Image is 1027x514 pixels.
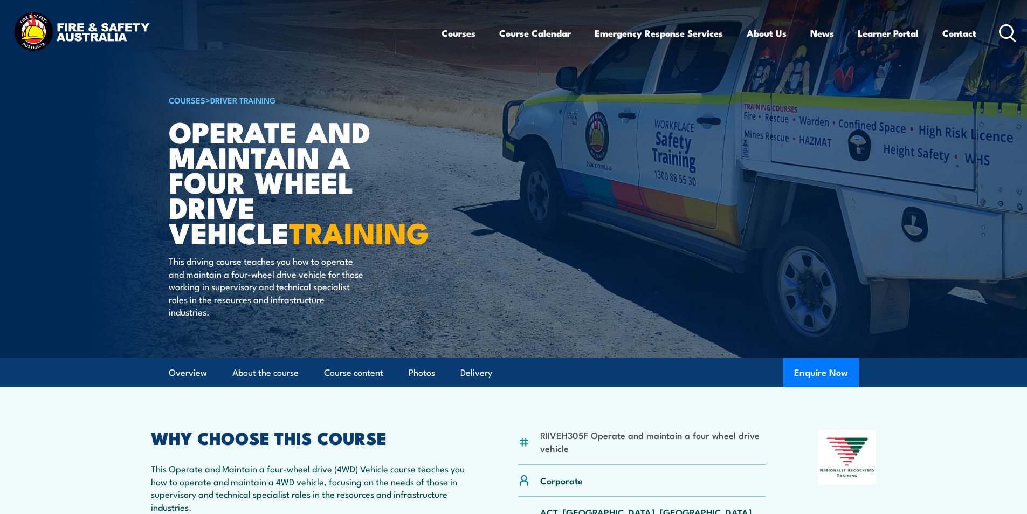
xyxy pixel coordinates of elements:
[442,19,475,47] a: Courses
[810,19,834,47] a: News
[595,19,723,47] a: Emergency Response Services
[169,94,205,106] a: COURSES
[783,358,859,387] button: Enquire Now
[232,359,299,387] a: About the course
[747,19,787,47] a: About Us
[409,359,435,387] a: Photos
[289,209,429,254] strong: TRAINING
[540,474,583,486] p: Corporate
[151,430,466,445] h2: WHY CHOOSE THIS COURSE
[169,255,366,318] p: This driving course teaches you how to operate and maintain a four-wheel drive vehicle for those ...
[151,462,466,513] p: This Operate and Maintain a four-wheel drive (4WD) Vehicle course teaches you how to operate and ...
[324,359,383,387] a: Course content
[169,359,207,387] a: Overview
[169,119,435,245] h1: Operate and Maintain a Four Wheel Drive Vehicle
[499,19,571,47] a: Course Calendar
[169,93,435,106] h6: >
[210,94,276,106] a: Driver Training
[858,19,919,47] a: Learner Portal
[540,429,766,454] li: RIIVEH305F Operate and maintain a four wheel drive vehicle
[460,359,492,387] a: Delivery
[942,19,976,47] a: Contact
[818,430,877,485] img: Nationally Recognised Training logo.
